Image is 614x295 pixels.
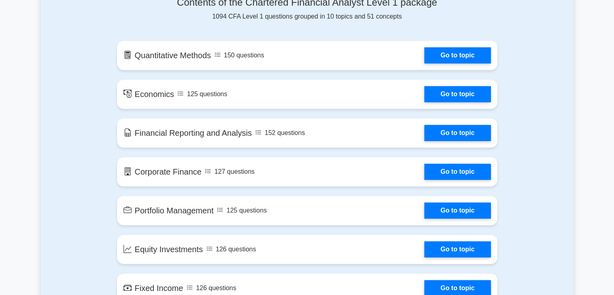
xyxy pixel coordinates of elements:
a: Go to topic [424,164,490,180]
a: Go to topic [424,241,490,257]
a: Go to topic [424,202,490,219]
a: Go to topic [424,86,490,102]
a: Go to topic [424,47,490,63]
a: Go to topic [424,125,490,141]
